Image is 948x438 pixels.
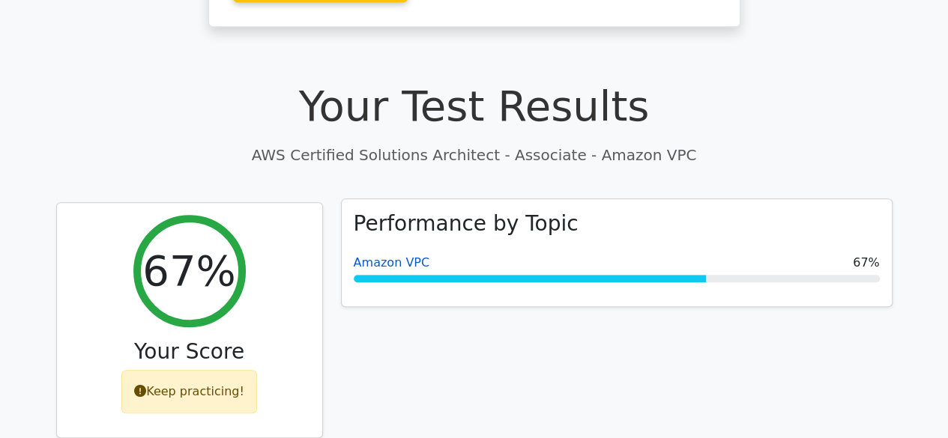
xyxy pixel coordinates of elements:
div: Keep practicing! [121,370,257,413]
h2: 67% [142,246,235,296]
h3: Performance by Topic [354,211,579,237]
h1: Your Test Results [56,81,893,131]
p: AWS Certified Solutions Architect - Associate - Amazon VPC [56,144,893,166]
h3: Your Score [69,339,310,365]
span: 67% [853,254,880,272]
a: Amazon VPC [354,255,430,270]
